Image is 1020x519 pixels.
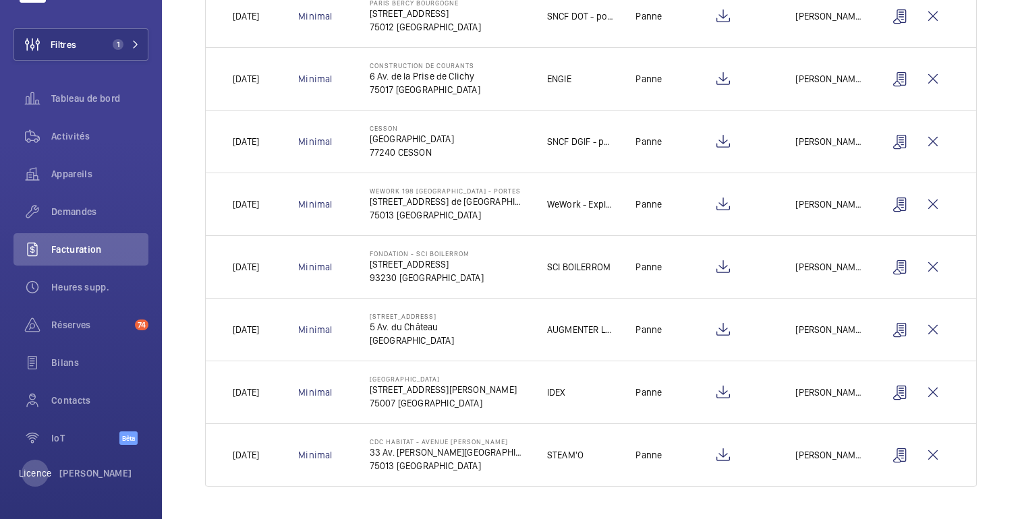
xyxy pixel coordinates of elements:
a: Minimal [298,11,332,22]
font: Licence [19,468,51,479]
font: [PERSON_NAME] [795,262,863,272]
font: Réserves [51,319,91,330]
font: CONSTRUCTION DE COURANTS [370,61,474,69]
font: [PERSON_NAME] [795,450,863,460]
a: Minimal [298,450,332,460]
font: [PERSON_NAME] [795,73,863,84]
font: [DATE] [233,450,259,460]
font: CESSON [370,124,398,132]
font: WeWork 198 [GEOGRAPHIC_DATA] - Portes [370,187,521,195]
font: Panne [635,387,662,398]
font: [STREET_ADDRESS] [370,8,449,19]
a: Minimal [298,387,332,398]
font: 74 [138,320,146,330]
font: Panne [635,199,662,210]
button: Filtres1 [13,28,148,61]
font: Panne [635,450,662,460]
font: [DATE] [233,387,259,398]
font: 75013 [GEOGRAPHIC_DATA] [370,210,481,220]
font: [GEOGRAPHIC_DATA] [370,375,440,383]
font: Panne [635,262,662,272]
font: [PERSON_NAME] [795,136,863,147]
font: Appareils [51,169,92,179]
font: [DATE] [233,11,259,22]
font: 75012 [GEOGRAPHIC_DATA] [370,22,481,32]
font: 75007 [GEOGRAPHIC_DATA] [370,398,482,408]
font: WeWork - Exploitation de WeWork [547,199,687,210]
font: 33 Av. [PERSON_NAME][GEOGRAPHIC_DATA] [370,447,549,458]
font: Bêta [122,434,135,442]
font: 77240 CESSON [370,147,432,158]
font: [GEOGRAPHIC_DATA] [370,133,454,144]
font: [STREET_ADDRESS] de [GEOGRAPHIC_DATA] [370,196,548,207]
font: Panne [635,324,662,335]
font: Tableau de bord [51,93,120,104]
font: [GEOGRAPHIC_DATA] [370,335,454,346]
font: 75013 [GEOGRAPHIC_DATA] [370,460,481,471]
font: STEAM'O [547,450,584,460]
font: 6 Av. de la Prise de Clichy [370,71,475,82]
font: [PERSON_NAME] [795,387,863,398]
font: SNCF DOT - portes automatiques [547,11,684,22]
font: 93230 [GEOGRAPHIC_DATA] [370,272,484,283]
font: [PERSON_NAME] [795,324,863,335]
a: Minimal [298,136,332,147]
font: Panne [635,136,662,147]
font: 75017 [GEOGRAPHIC_DATA] [370,84,480,95]
font: [STREET_ADDRESS][PERSON_NAME] [370,384,517,395]
font: Filtres [51,39,76,50]
font: [DATE] [233,136,259,147]
font: 1 [117,40,120,49]
font: SNCF DGIF - portes automatiques [547,136,687,147]
font: Heures supp. [51,282,109,293]
font: [STREET_ADDRESS] [370,312,436,320]
font: [PERSON_NAME] [59,468,132,479]
a: Minimal [298,199,332,210]
font: CDC Habitat - Avenue [PERSON_NAME] [370,437,508,446]
font: [PERSON_NAME] [795,199,863,210]
font: IDEX [547,387,566,398]
font: 5 Av. du Château [370,322,438,332]
font: Contacts [51,395,91,406]
font: IoT [51,433,65,444]
a: Minimal [298,262,332,272]
font: Demandes [51,206,97,217]
font: [DATE] [233,324,259,335]
font: SCI BOILERROM [547,262,611,272]
font: Bilans [51,357,79,368]
font: Fondation - SCI BOILERROM [370,249,470,257]
a: Minimal [298,73,332,84]
font: [DATE] [233,73,259,84]
font: [PERSON_NAME] [795,11,863,22]
font: [DATE] [233,199,259,210]
a: Minimal [298,324,332,335]
font: Facturation [51,244,102,255]
font: Panne [635,73,662,84]
font: [STREET_ADDRESS] [370,259,449,270]
font: ENGIE [547,73,571,84]
font: Panne [635,11,662,22]
font: Activités [51,131,90,142]
font: AUGMENTER LE RENDEMENT [547,324,664,335]
font: [DATE] [233,262,259,272]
